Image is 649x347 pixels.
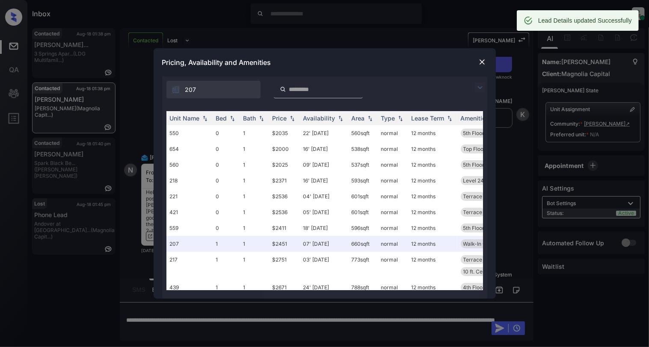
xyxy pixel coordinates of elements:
td: 0 [213,125,240,141]
td: $2536 [269,188,300,204]
td: 593 sqft [348,173,378,188]
td: 550 [166,125,213,141]
td: 24' [DATE] [300,279,348,295]
td: normal [378,220,408,236]
img: sorting [336,115,345,121]
div: Availability [303,115,335,122]
img: close [478,58,486,66]
td: 22' [DATE] [300,125,348,141]
td: 538 sqft [348,141,378,157]
td: normal [378,188,408,204]
td: 0 [213,220,240,236]
div: Lease Term [412,115,445,122]
td: 421 [166,204,213,220]
span: Top Floor [463,146,486,152]
span: 207 [185,85,196,94]
td: 1 [240,173,269,188]
span: Terrace [463,256,483,263]
td: 1 [240,236,269,252]
img: icon-zuma [475,82,485,93]
div: Unit Name [170,115,200,122]
td: 1 [240,141,269,157]
td: 12 months [408,236,457,252]
img: sorting [288,115,296,121]
td: 1 [240,220,269,236]
img: sorting [396,115,405,121]
td: $2451 [269,236,300,252]
td: 12 months [408,204,457,220]
td: normal [378,141,408,157]
div: Bath [243,115,256,122]
td: $2035 [269,125,300,141]
span: 5th Floor [463,162,485,168]
td: normal [378,236,408,252]
td: 773 sqft [348,252,378,279]
td: 03' [DATE] [300,252,348,279]
td: $2671 [269,279,300,295]
td: 601 sqft [348,204,378,220]
td: 218 [166,173,213,188]
td: 439 [166,279,213,295]
td: 1 [240,279,269,295]
td: 560 sqft [348,125,378,141]
td: normal [378,252,408,279]
img: icon-zuma [280,85,286,93]
img: sorting [366,115,374,121]
td: 1 [213,252,240,279]
td: 559 [166,220,213,236]
div: Lead Details updated Successfully [538,13,632,28]
td: 596 sqft [348,220,378,236]
td: 16' [DATE] [300,141,348,157]
td: 660 sqft [348,236,378,252]
td: 12 months [408,173,457,188]
td: $2751 [269,252,300,279]
img: icon-zuma [172,85,180,94]
td: 12 months [408,252,457,279]
td: 07' [DATE] [300,236,348,252]
td: 560 [166,157,213,173]
div: Area [352,115,365,122]
td: normal [378,125,408,141]
td: 207 [166,236,213,252]
td: 654 [166,141,213,157]
td: 05' [DATE] [300,204,348,220]
td: normal [378,157,408,173]
td: normal [378,204,408,220]
span: Level 24 [463,177,484,184]
td: 18' [DATE] [300,220,348,236]
div: Type [381,115,395,122]
td: 04' [DATE] [300,188,348,204]
span: 4th Floor [463,284,485,291]
td: 537 sqft [348,157,378,173]
td: 0 [213,188,240,204]
td: $2371 [269,173,300,188]
td: $2411 [269,220,300,236]
td: 221 [166,188,213,204]
td: 0 [213,141,240,157]
img: sorting [445,115,454,121]
td: normal [378,279,408,295]
img: sorting [201,115,209,121]
td: 1 [240,204,269,220]
div: Bed [216,115,227,122]
div: Pricing, Availability and Amenities [154,48,496,76]
td: 12 months [408,279,457,295]
td: 1 [240,188,269,204]
span: 10 ft. Ceilings [463,268,495,275]
td: 1 [240,125,269,141]
td: $2000 [269,141,300,157]
td: 16' [DATE] [300,173,348,188]
span: 5th Floor [463,130,485,136]
td: 0 [213,173,240,188]
div: Amenities [461,115,489,122]
td: 0 [213,204,240,220]
td: normal [378,173,408,188]
td: 12 months [408,125,457,141]
td: 217 [166,252,213,279]
img: sorting [228,115,237,121]
td: 601 sqft [348,188,378,204]
td: 1 [213,236,240,252]
td: 1 [240,157,269,173]
td: 12 months [408,220,457,236]
td: 12 months [408,141,457,157]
